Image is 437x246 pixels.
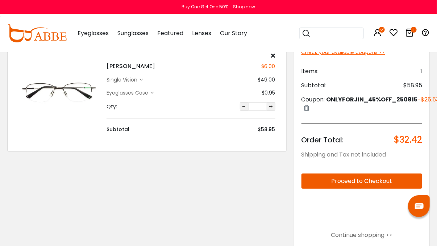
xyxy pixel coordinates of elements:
[107,103,117,111] div: Qty:
[405,30,414,38] a: 1
[326,95,418,104] span: ONLYFORJIN_45%OFF_250815
[301,150,422,159] div: Shipping and Tax not included
[258,76,275,84] div: $49.00
[220,29,247,37] span: Our Story
[107,89,150,97] div: Eyeglasses Case
[420,67,422,76] span: 1
[240,102,249,111] button: -
[301,95,418,113] div: Coupon:
[267,102,275,111] button: +
[192,29,211,37] span: Lenses
[301,81,327,90] span: Subtotal:
[182,4,229,10] div: Buy One Get One 50%
[107,126,129,133] div: Subtotal
[301,195,422,225] iframe: PayPal
[301,67,319,76] span: Items:
[117,29,149,37] span: Sunglasses
[403,81,422,90] span: $58.95
[331,231,392,239] a: Continue shopping >>
[301,135,344,145] span: Order Total:
[18,73,99,113] img: Joshua
[301,174,422,189] button: Proceed to Checkout
[7,24,67,42] img: abbeglasses.com
[233,4,255,10] div: Shop now
[258,126,275,133] div: $58.95
[262,89,275,97] div: $0.95
[415,203,424,209] img: chat
[78,29,109,37] span: Eyeglasses
[107,62,155,71] h4: [PERSON_NAME]
[157,29,183,37] span: Featured
[230,4,255,10] a: Shop now
[411,27,417,33] i: 1
[262,63,275,70] div: $6.00
[107,76,140,84] div: single vision
[394,135,422,145] span: $32.42
[301,49,422,56] div: Check your available coupons >>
